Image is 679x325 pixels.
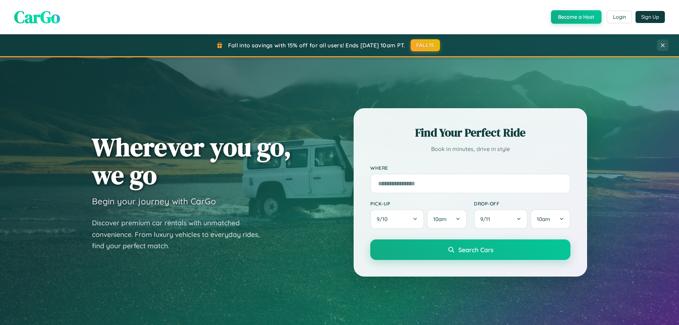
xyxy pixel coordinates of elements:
[92,196,216,207] h3: Begin your journey with CarGo
[411,39,440,51] button: FALL15
[480,216,494,222] span: 9 / 11
[474,209,528,229] button: 9/11
[537,216,550,222] span: 10am
[228,42,405,49] span: Fall into savings with 15% off for all users! Ends [DATE] 10am PT.
[370,201,467,207] label: Pick-up
[377,216,391,222] span: 9 / 10
[14,5,60,29] span: CarGo
[92,217,269,252] p: Discover premium car rentals with unmatched convenience. From luxury vehicles to everyday rides, ...
[427,209,467,229] button: 10am
[607,11,632,23] button: Login
[433,216,447,222] span: 10am
[370,239,570,260] button: Search Cars
[530,209,570,229] button: 10am
[92,133,291,189] h1: Wherever you go, we go
[370,209,424,229] button: 9/10
[474,201,570,207] label: Drop-off
[636,11,665,23] button: Sign Up
[370,165,570,171] label: Where
[370,125,570,140] h2: Find Your Perfect Ride
[458,246,493,254] span: Search Cars
[370,144,570,154] p: Book in minutes, drive in style
[551,10,602,24] button: Become a Host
